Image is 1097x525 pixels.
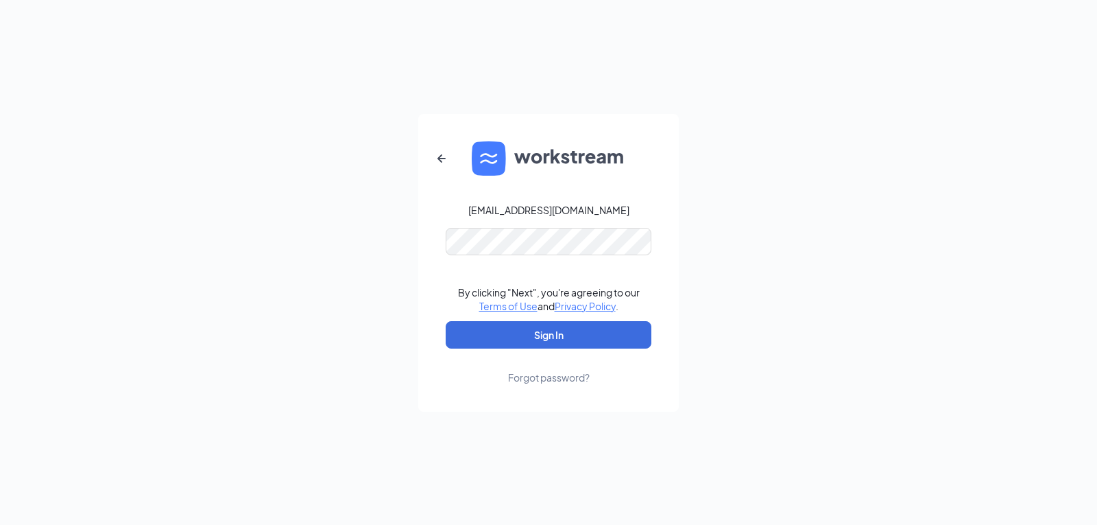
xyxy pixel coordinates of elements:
[468,203,629,217] div: [EMAIL_ADDRESS][DOMAIN_NAME]
[479,300,538,312] a: Terms of Use
[425,142,458,175] button: ArrowLeftNew
[508,371,590,384] div: Forgot password?
[508,349,590,384] a: Forgot password?
[446,321,651,349] button: Sign In
[555,300,616,312] a: Privacy Policy
[433,150,450,167] svg: ArrowLeftNew
[458,285,640,313] div: By clicking "Next", you're agreeing to our and .
[472,141,625,176] img: WS logo and Workstream text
